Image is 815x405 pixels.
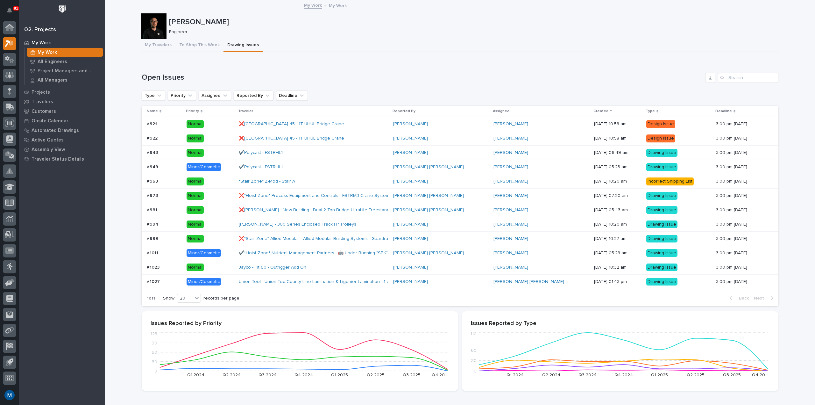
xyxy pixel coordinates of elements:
[147,249,159,256] p: #1011
[646,192,677,200] div: Drawing Issue
[651,373,668,377] text: Q1 2025
[594,164,641,170] p: [DATE] 05:23 am
[493,164,528,170] a: [PERSON_NAME]
[25,76,105,84] a: All Managers
[32,90,50,95] p: Projects
[393,179,428,184] a: [PERSON_NAME]
[187,249,221,257] div: Minor/Cosmetic
[594,236,641,242] p: [DATE] 10:27 am
[32,118,68,124] p: Onsite Calendar
[725,295,751,301] button: Back
[393,236,428,242] a: [PERSON_NAME]
[142,146,778,160] tr: #943#943 Normal✔️Polycast - FSTRHL1 [PERSON_NAME] [PERSON_NAME] [DATE] 06:49 amDrawing Issue3:00 ...
[223,39,263,52] button: Drawing Issues
[716,221,748,227] p: 3:00 pm [DATE]
[142,117,778,131] tr: #921#921 Normal❌[GEOGRAPHIC_DATA] 45 - 1T UHUL Bridge Crane [PERSON_NAME] [PERSON_NAME] [DATE] 10...
[38,50,57,55] p: My Work
[19,106,105,116] a: Customers
[169,29,774,35] p: Engineer
[151,332,157,336] tspan: 123
[187,373,204,377] text: Q1 2024
[259,373,277,377] text: Q3 2024
[187,192,204,200] div: Normal
[19,87,105,97] a: Projects
[646,235,677,243] div: Drawing Issue
[3,388,16,402] button: users-avatar
[646,163,677,171] div: Drawing Issue
[393,250,464,256] a: [PERSON_NAME] [PERSON_NAME]
[152,350,157,355] tspan: 60
[239,250,448,256] a: ✔️*Hoist Zone* Nutrient Management Partners - 🤖 Under-Running "SBK" Series Manual End Truck Set
[239,222,356,227] a: [PERSON_NAME] - 300 Series Enclosed Track FP Trolleys
[471,348,477,352] tspan: 60
[716,120,748,127] p: 3:00 pm [DATE]
[147,149,159,155] p: #943
[3,4,16,17] button: Notifications
[594,150,641,155] p: [DATE] 06:49 am
[152,341,157,345] tspan: 90
[432,373,448,377] text: Q4 20…
[751,295,778,301] button: Next
[493,222,528,227] a: [PERSON_NAME]
[393,222,428,227] a: [PERSON_NAME]
[542,373,560,377] text: Q2 2024
[38,59,67,65] p: All Engineers
[147,235,159,242] p: #999
[147,163,159,170] p: #949
[716,177,748,184] p: 3:00 pm [DATE]
[142,260,778,275] tr: #1023#1023 NormalJayco - Plt 60 - Outrigger Add On [PERSON_NAME] [PERSON_NAME] [DATE] 10:32 amDra...
[25,66,105,75] a: Project Managers and Engineers
[14,6,18,11] p: 81
[594,265,641,270] p: [DATE] 10:32 am
[646,149,677,157] div: Drawing Issue
[715,108,732,115] p: Deadline
[493,207,528,213] a: [PERSON_NAME]
[147,278,161,285] p: #1027
[238,108,253,115] p: Traveler
[716,235,748,242] p: 3:00 pm [DATE]
[474,369,477,373] tspan: 0
[187,120,204,128] div: Normal
[493,179,528,184] a: [PERSON_NAME]
[169,18,777,27] p: [PERSON_NAME]
[239,150,283,155] a: ✔️Polycast - FSTRHL1
[646,108,655,115] p: Type
[147,264,161,270] p: #1023
[471,358,477,363] tspan: 30
[239,207,395,213] a: ❌[PERSON_NAME] - New Building - Dual 2 Ton Bridge UltraLite Freestanding
[493,136,528,141] a: [PERSON_NAME]
[393,265,428,270] a: [PERSON_NAME]
[234,90,273,101] button: Reported By
[187,134,204,142] div: Normal
[147,177,159,184] p: #963
[716,149,748,155] p: 3:00 pm [DATE]
[393,121,428,127] a: [PERSON_NAME]
[493,150,528,155] a: [PERSON_NAME]
[294,373,313,377] text: Q4 2024
[723,373,741,377] text: Q3 2025
[239,121,344,127] a: ❌[GEOGRAPHIC_DATA] 45 - 1T UHUL Bridge Crane
[646,221,677,228] div: Drawing Issue
[154,369,157,373] tspan: 0
[493,108,510,115] p: Assignee
[199,90,231,101] button: Assignee
[646,120,675,128] div: Design Issue
[393,207,464,213] a: [PERSON_NAME] [PERSON_NAME]
[493,236,528,242] a: [PERSON_NAME]
[718,73,778,83] input: Search
[32,147,65,153] p: Assembly View
[151,320,449,327] p: Issues Reported by Priority
[142,203,778,217] tr: #981#981 Normal❌[PERSON_NAME] - New Building - Dual 2 Ton Bridge UltraLite Freestanding [PERSON_N...
[147,192,159,199] p: #973
[594,250,641,256] p: [DATE] 05:28 am
[493,121,528,127] a: [PERSON_NAME]
[239,236,393,242] a: ❌*Stair Zone* Allied Modular - Allied Modular Building Systems - Guardrail 1
[593,108,608,115] p: Created
[752,373,768,377] text: Q4 20…
[142,189,778,203] tr: #973#973 Normal❌*Hoist Zone* Process Equipment and Controls - FSTRM3 Crane System [PERSON_NAME] [...
[239,279,427,285] a: Union Tool - Union ToolCounty Line Lamination & Ligonier Lamination - 1 of 3 Identical Frame
[19,116,105,126] a: Onsite Calendar
[594,136,641,141] p: [DATE] 10:58 am
[32,156,84,162] p: Traveler Status Details
[239,136,344,141] a: ❌[GEOGRAPHIC_DATA] 45 - 1T UHUL Bridge Crane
